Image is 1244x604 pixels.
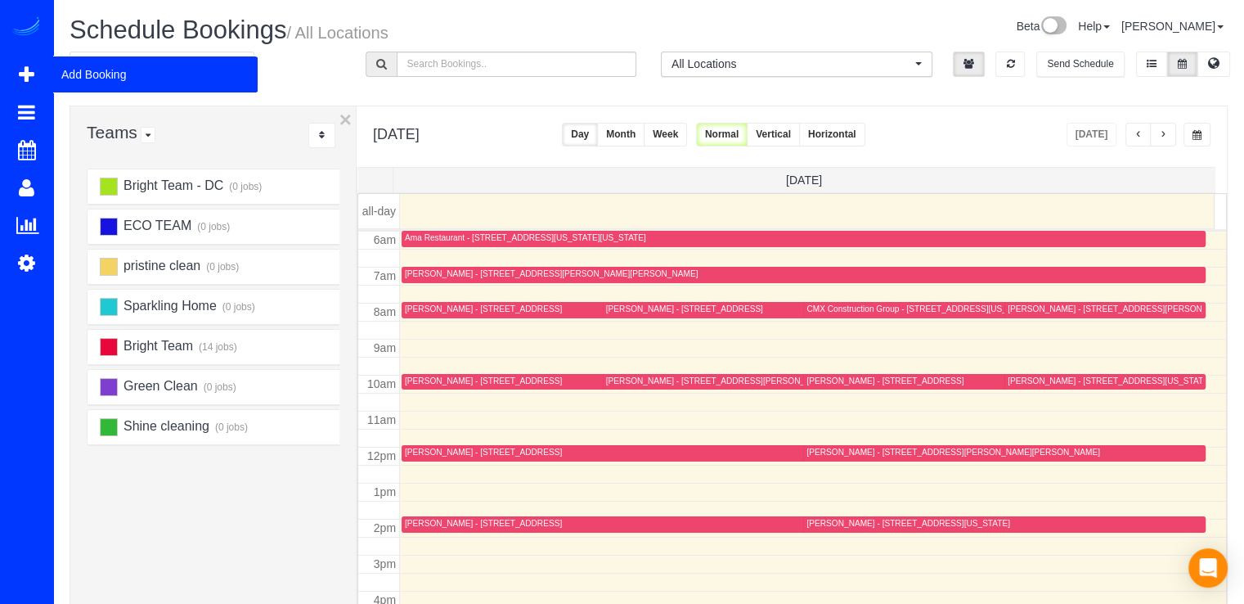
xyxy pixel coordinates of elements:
div: [PERSON_NAME] - [STREET_ADDRESS] [405,304,562,314]
span: 3pm [374,557,396,570]
span: 7am [374,269,396,282]
div: [PERSON_NAME] - [STREET_ADDRESS] [606,304,763,314]
button: All Locations [661,52,932,77]
img: New interface [1040,16,1067,38]
span: All Locations [671,56,911,72]
span: 1pm [374,485,396,498]
button: Horizontal [799,123,865,146]
span: Sparkling Home [121,299,216,313]
small: (14 jobs) [196,341,236,353]
div: [PERSON_NAME] - [STREET_ADDRESS][PERSON_NAME] [606,376,831,386]
div: [PERSON_NAME] - [STREET_ADDRESS] [806,376,963,386]
i: Sort Teams [319,130,325,140]
small: (0 jobs) [204,261,240,273]
button: Month [597,123,644,146]
button: Vertical [747,123,800,146]
span: 10am [367,377,396,390]
div: [PERSON_NAME] - [STREET_ADDRESS] [405,518,562,529]
span: [DATE] [786,174,822,187]
small: (0 jobs) [213,421,248,433]
span: Bright Team [121,339,193,353]
button: All Bookings (14) [70,52,254,93]
button: Send Schedule [1036,52,1124,77]
div: [PERSON_NAME] - [STREET_ADDRESS][US_STATE] [806,518,1009,529]
a: Beta [1016,20,1067,33]
span: Teams [87,123,137,142]
div: CMX Construction Group - [STREET_ADDRESS][US_STATE] [806,304,1034,314]
span: 11am [367,413,396,426]
span: 2pm [374,521,396,534]
div: [PERSON_NAME] - [STREET_ADDRESS][US_STATE] [1008,376,1210,386]
span: pristine clean [121,259,200,273]
span: 9am [374,341,396,354]
span: all-day [362,205,396,218]
div: [PERSON_NAME] - [STREET_ADDRESS] [405,447,562,458]
span: 8am [374,305,396,318]
span: Schedule Bookings [70,16,286,44]
img: Automaid Logo [10,16,43,39]
div: [PERSON_NAME] - [STREET_ADDRESS] [405,376,562,386]
span: ECO TEAM [121,219,191,232]
button: Day [562,123,598,146]
small: / All Locations [286,24,388,42]
small: (0 jobs) [195,221,231,232]
div: ... [308,123,335,148]
small: (0 jobs) [227,181,263,192]
span: Shine cleaning [121,419,209,433]
span: 12pm [367,449,396,462]
span: Add Booking [53,56,258,93]
button: [DATE] [1067,123,1117,146]
div: [PERSON_NAME] - [STREET_ADDRESS][PERSON_NAME][PERSON_NAME] [405,268,698,279]
div: [PERSON_NAME] - [STREET_ADDRESS][PERSON_NAME][PERSON_NAME] [806,447,1099,458]
button: Normal [696,123,748,146]
small: (0 jobs) [220,301,255,313]
a: [PERSON_NAME] [1121,20,1224,33]
span: Green Clean [121,379,197,393]
button: × [339,109,352,130]
div: [PERSON_NAME] - [STREET_ADDRESS][PERSON_NAME] [1008,304,1233,314]
h2: [DATE] [373,123,420,143]
div: Open Intercom Messenger [1188,548,1228,588]
small: (0 jobs) [201,381,236,393]
div: Ama Restaurant - [STREET_ADDRESS][US_STATE][US_STATE] [405,232,646,243]
button: Week [644,123,687,146]
span: Bright Team - DC [121,178,223,192]
input: Search Bookings.. [397,52,637,77]
span: 6am [374,233,396,246]
a: Help [1078,20,1110,33]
